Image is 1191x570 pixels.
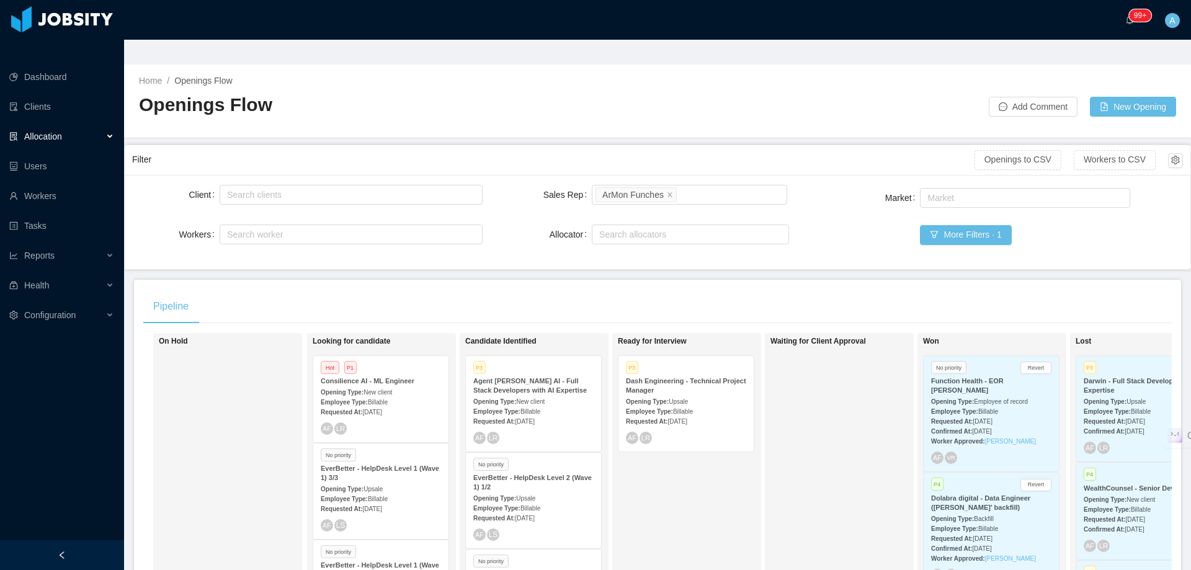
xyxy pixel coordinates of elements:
span: Allocation [24,131,62,141]
span: LR [641,434,651,442]
strong: Confirmed At: [1084,526,1125,533]
h1: Looking for candidate [313,337,486,346]
span: [DATE] [1125,418,1144,425]
strong: Confirmed At: [931,428,972,435]
span: [DATE] [973,418,992,425]
a: Home [139,76,162,86]
span: / [167,76,169,86]
a: icon: robotUsers [9,154,114,179]
span: No priority [321,448,356,461]
span: Billable [368,399,388,406]
strong: Requested At: [473,515,515,522]
strong: Requested At: [931,535,973,542]
strong: Requested At: [1084,418,1125,425]
span: Backfill [974,515,994,522]
button: icon: filterMore Filters · 1 [920,225,1011,245]
strong: Consilience AI - ML Engineer [321,377,414,385]
strong: Employee Type: [473,505,520,512]
input: Workers [223,227,230,242]
span: AF [1086,444,1094,452]
span: AF [475,434,484,442]
label: Allocator [550,229,592,239]
strong: Dolabra digital - Data Engineer ([PERSON_NAME]' backfill) [931,494,1030,511]
strong: Employee Type: [931,525,978,532]
span: Billable [368,496,388,502]
span: Billable [1131,506,1151,513]
strong: Requested At: [321,505,362,512]
span: Billable [673,408,693,415]
h1: Won [923,337,1097,346]
div: Filter [132,148,975,171]
button: icon: setting [1168,153,1183,168]
strong: Dash Engineering - Technical Project Manager [626,377,746,394]
span: Employee of record [974,398,1028,405]
strong: EverBetter - HelpDesk Level 1 (Wave 1) 3/3 [321,465,439,481]
div: Search clients [227,189,469,201]
span: [DATE] [1125,428,1144,435]
strong: Opening Type: [321,389,364,396]
button: Revert [1020,362,1051,374]
strong: Worker Approved: [931,555,985,562]
strong: Worker Approved: [931,438,985,445]
strong: Requested At: [321,409,362,416]
button: icon: messageAdd Comment [989,97,1077,117]
span: LR [489,434,498,442]
span: Hot [321,361,339,374]
span: [DATE] [972,545,991,552]
strong: Employee Type: [1084,506,1131,513]
span: No priority [473,458,509,471]
span: No priority [931,361,966,374]
span: AF [628,434,636,442]
span: No priority [321,545,356,558]
span: [DATE] [515,418,534,425]
span: P3 [473,361,486,374]
i: icon: line-chart [9,251,18,260]
span: AF [933,454,942,461]
span: LS [489,530,498,538]
span: [DATE] [362,505,381,512]
strong: Opening Type: [931,398,974,405]
input: Client [223,187,230,202]
span: LS [336,521,346,529]
strong: Employee Type: [626,408,673,415]
i: icon: close [667,191,673,198]
strong: Employee Type: [321,399,368,406]
button: Workers to CSV [1074,150,1156,170]
label: Client [189,190,220,200]
strong: EverBetter - HelpDesk Level 2 (Wave 1) 1/2 [473,474,592,491]
strong: Employee Type: [321,496,368,502]
span: P3 [1084,361,1096,374]
span: [DATE] [1125,526,1144,533]
span: LR [1099,444,1108,452]
div: Search allocators [599,228,776,241]
label: Workers [179,229,220,239]
span: [DATE] [515,515,534,522]
span: AF [1086,542,1094,550]
strong: Confirmed At: [931,545,972,552]
div: Pipeline [143,289,198,324]
a: icon: auditClients [9,94,114,119]
button: Openings to CSV [975,150,1061,170]
a: icon: pie-chartDashboard [9,65,114,89]
span: P4 [1084,468,1096,481]
strong: Requested At: [626,418,667,425]
label: Sales Rep [543,190,592,200]
strong: Employee Type: [473,408,520,415]
strong: Employee Type: [931,408,978,415]
strong: Function Health - EOR [PERSON_NAME] [931,377,1004,394]
input: Market [924,190,930,205]
span: Health [24,280,49,290]
div: ArMon Funches [602,188,664,202]
strong: Employee Type: [1084,408,1131,415]
span: [DATE] [1125,516,1144,523]
i: icon: medicine-box [9,281,18,290]
span: New client [364,389,392,396]
a: icon: profileTasks [9,213,114,238]
span: Reports [24,251,55,261]
a: icon: userWorkers [9,184,114,208]
span: [DATE] [667,418,687,425]
span: P3 [626,361,638,374]
h1: Candidate Identified [465,337,639,346]
span: Openings Flow [174,76,232,86]
span: Upsale [516,495,535,502]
